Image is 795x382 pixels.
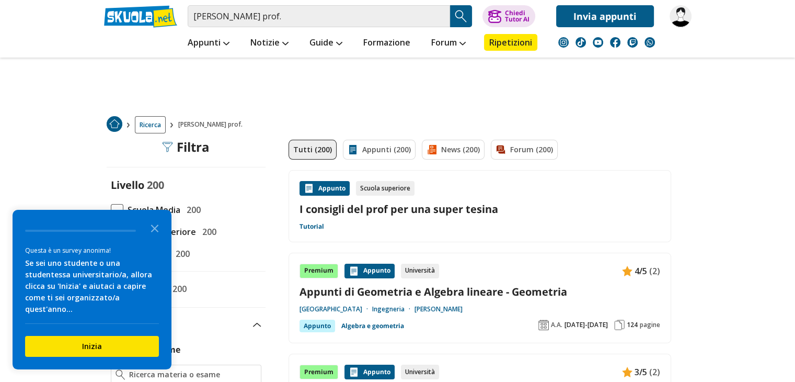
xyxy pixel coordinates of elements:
input: Ricerca materia o esame [129,369,256,380]
span: [PERSON_NAME] prof. [178,116,247,133]
span: 200 [168,282,187,296]
img: News filtro contenuto [427,144,437,155]
a: Appunti di Geometria e Algebra lineare - Geometria [299,285,660,299]
span: [DATE]-[DATE] [564,321,608,329]
div: Università [401,264,439,278]
a: Ripetizioni [484,34,537,51]
a: Tutorial [299,222,324,231]
img: WhatsApp [644,37,655,48]
img: instagram [558,37,569,48]
div: Premium [299,365,338,379]
span: (2) [649,365,660,379]
div: Premium [299,264,338,278]
a: Home [107,116,122,133]
img: Appunti filtro contenuto [348,144,358,155]
img: Cerca appunti, riassunti o versioni [453,8,469,24]
button: Inizia [25,336,159,357]
a: [GEOGRAPHIC_DATA] [299,305,372,313]
a: Invia appunti [556,5,654,27]
a: Forum [429,34,468,53]
div: Appunto [344,365,395,379]
img: Pagine [614,320,625,330]
span: (2) [649,264,660,278]
label: Livello [111,178,144,192]
img: Appunti contenuto [349,367,359,377]
div: Filtra [162,140,210,154]
a: Ricerca [135,116,166,133]
div: Survey [13,210,171,369]
img: Ilafoti [670,5,692,27]
span: 4/5 [635,264,647,278]
span: 200 [198,225,216,239]
div: Se sei uno studente o una studentessa universitario/a, allora clicca su 'Inizia' e aiutaci a capi... [25,257,159,315]
a: News (200) [422,140,485,160]
a: Appunti (200) [343,140,416,160]
span: 200 [171,247,190,261]
span: 200 [147,178,164,192]
img: Anno accademico [538,320,549,330]
a: Formazione [361,34,413,53]
img: tiktok [575,37,586,48]
img: twitch [627,37,638,48]
img: Appunti contenuto [304,183,314,194]
span: A.A. [551,321,562,329]
img: Appunti contenuto [622,266,632,276]
a: Appunti [185,34,232,53]
a: Ingegneria [372,305,414,313]
a: Tutti (200) [289,140,337,160]
span: 3/5 [635,365,647,379]
div: Appunto [344,264,395,278]
div: Appunto [299,181,350,196]
button: Close the survey [144,217,165,238]
a: Guide [307,34,345,53]
button: ChiediTutor AI [482,5,535,27]
img: Appunti contenuto [622,367,632,377]
img: youtube [593,37,603,48]
a: Algebra e geometria [341,320,404,332]
span: 200 [182,203,201,217]
img: Forum filtro contenuto [496,144,506,155]
img: Home [107,116,122,132]
div: Università [401,365,439,379]
span: Scuola Media [123,203,180,217]
span: 124 [627,321,638,329]
img: Filtra filtri mobile [162,142,172,152]
a: [PERSON_NAME] [414,305,463,313]
div: Scuola superiore [356,181,414,196]
button: Search Button [450,5,472,27]
div: Questa è un survey anonima! [25,245,159,255]
span: pagine [640,321,660,329]
div: Appunto [299,320,335,332]
input: Cerca appunti, riassunti o versioni [188,5,450,27]
a: I consigli del prof per una super tesina [299,202,660,216]
div: Chiedi Tutor AI [504,10,529,23]
img: Appunti contenuto [349,266,359,276]
a: Forum (200) [491,140,558,160]
img: facebook [610,37,620,48]
a: Notizie [248,34,291,53]
img: Apri e chiudi sezione [253,323,261,327]
img: Ricerca materia o esame [116,369,125,380]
